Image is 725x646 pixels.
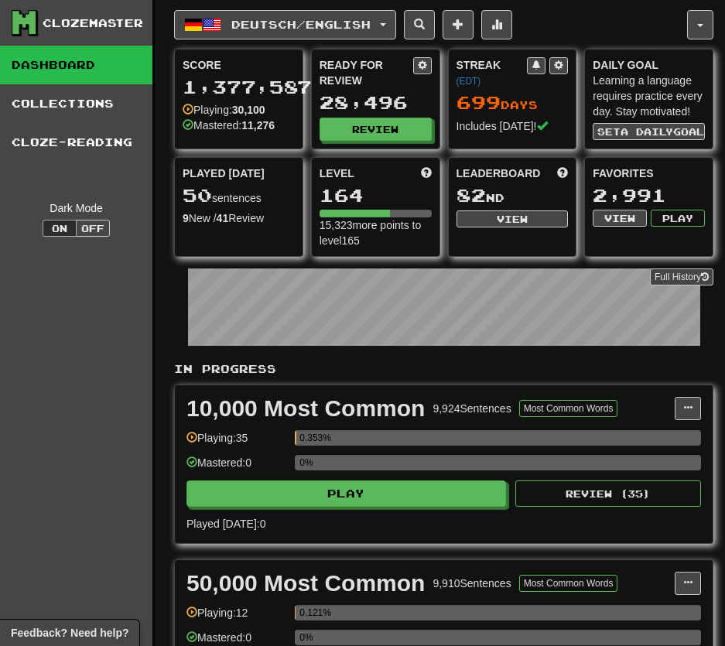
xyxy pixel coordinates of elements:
p: In Progress [174,361,713,377]
a: Full History [650,268,713,285]
button: Review (35) [515,480,701,507]
button: Off [76,220,110,237]
div: Day s [457,93,569,113]
button: View [457,210,569,227]
div: Mastered: 0 [186,455,287,480]
button: On [43,220,77,237]
button: Review [320,118,432,141]
button: Play [651,210,705,227]
div: 9,924 Sentences [433,401,511,416]
button: Add sentence to collection [443,10,474,39]
div: 10,000 Most Common [186,397,425,420]
span: 699 [457,91,501,113]
div: 9,910 Sentences [433,576,511,591]
span: Score more points to level up [421,166,432,181]
div: Ready for Review [320,57,413,88]
button: View [593,210,647,227]
div: Mastered: [183,118,275,133]
span: Played [DATE] [183,166,265,181]
div: 164 [320,186,432,205]
div: nd [457,186,569,206]
span: a daily [621,126,673,137]
div: Includes [DATE]! [457,118,569,134]
span: Leaderboard [457,166,541,181]
strong: 30,100 [232,104,265,116]
button: Deutsch/English [174,10,396,39]
div: Playing: [183,102,265,118]
span: 82 [457,184,486,206]
strong: 41 [217,212,229,224]
span: Level [320,166,354,181]
button: Seta dailygoal [593,123,705,140]
div: Playing: 35 [186,430,287,456]
a: (EDT) [457,76,481,87]
div: Daily Goal [593,57,705,73]
button: Most Common Words [519,400,618,417]
span: 50 [183,184,212,206]
button: Play [186,480,506,507]
span: This week in points, UTC [557,166,568,181]
div: 2,991 [593,186,705,205]
div: New / Review [183,210,295,226]
div: 28,496 [320,93,432,112]
div: Playing: 12 [186,605,287,631]
div: Score [183,57,295,73]
strong: 9 [183,212,189,224]
div: Favorites [593,166,705,181]
div: 50,000 Most Common [186,572,425,595]
span: Deutsch / English [231,18,371,31]
div: 15,323 more points to level 165 [320,217,432,248]
div: Learning a language requires practice every day. Stay motivated! [593,73,705,119]
div: Streak [457,57,528,88]
div: 1,377,587 [183,77,295,97]
strong: 11,276 [241,119,275,132]
div: sentences [183,186,295,206]
button: Search sentences [404,10,435,39]
button: Most Common Words [519,575,618,592]
div: Clozemaster [43,15,143,31]
span: Played [DATE]: 0 [186,518,265,530]
button: More stats [481,10,512,39]
div: Dark Mode [12,200,141,216]
span: Open feedback widget [11,625,128,641]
